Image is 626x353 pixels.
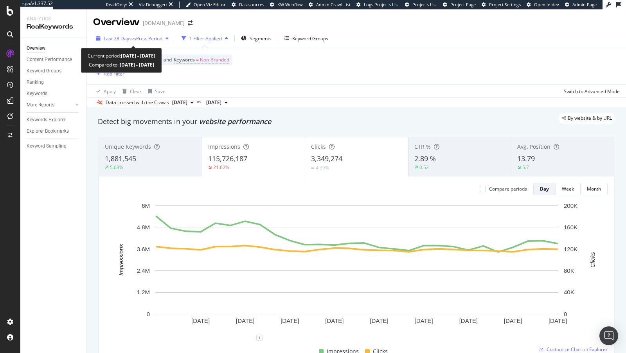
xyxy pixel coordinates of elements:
div: 5.63% [110,164,123,171]
img: Equal [311,167,314,169]
text: [DATE] [236,317,254,324]
div: Keywords [27,90,47,98]
button: Add Filter [93,69,124,78]
button: Last 28 DaysvsPrev. Period [93,32,172,45]
span: Projects List [412,2,437,7]
span: 3,349,274 [311,154,342,163]
span: Unique Keywords [105,143,151,150]
text: [DATE] [415,317,433,324]
b: [DATE] - [DATE] [119,61,154,68]
div: 0.52 [419,164,429,171]
text: 3.6M [137,246,150,252]
text: [DATE] [549,317,567,324]
span: Admin Page [572,2,597,7]
text: [DATE] [281,317,299,324]
a: Explorer Bookmarks [27,127,81,135]
text: [DATE] [459,317,478,324]
span: Clicks [311,143,326,150]
a: Datasources [232,2,264,8]
div: 4.39% [316,164,329,171]
text: [DATE] [504,317,522,324]
text: 40K [564,289,574,295]
div: Compared to: [89,60,154,69]
text: 6M [142,202,150,209]
span: 2025 Aug. 30th [206,99,221,106]
div: Save [155,88,165,95]
text: [DATE] [191,317,210,324]
div: Clear [130,88,142,95]
div: RealKeywords [27,22,80,31]
div: arrow-right-arrow-left [188,20,192,26]
span: Segments [250,35,272,42]
button: Switch to Advanced Mode [561,85,620,97]
div: 1 [256,335,263,341]
span: Open Viz Editor [194,2,226,7]
div: Day [540,186,549,192]
div: 21.62% [213,164,229,171]
div: Keyword Sampling [27,142,67,150]
div: Keyword Groups [27,67,61,75]
button: Segments [238,32,275,45]
a: Projects List [405,2,437,8]
div: Current period: [88,51,155,60]
button: Day [533,183,556,195]
a: Keywords Explorer [27,116,81,124]
span: 115,726,187 [208,154,247,163]
text: [DATE] [370,317,388,324]
span: Impressions [208,143,240,150]
span: 13.79 [517,154,535,163]
div: 1 Filter Applied [189,35,222,42]
span: 2025 Sep. 27th [172,99,187,106]
div: Content Performance [27,56,72,64]
text: 80K [564,267,574,274]
button: [DATE] [169,98,197,107]
text: Clicks [589,252,596,267]
text: 1.2M [137,289,150,295]
svg: A chart. [105,202,608,338]
text: 200K [564,202,577,209]
a: Project Page [443,2,476,8]
button: Clear [119,85,142,97]
span: = [196,56,199,63]
a: Customize Chart in Explorer [539,346,608,353]
div: Viz Debugger: [139,2,167,8]
span: Customize Chart in Explorer [547,346,608,353]
div: Overview [93,16,140,29]
div: Open Intercom Messenger [599,326,618,345]
div: Analytics [27,16,80,22]
button: Save [145,85,165,97]
button: 1 Filter Applied [178,32,231,45]
a: Project Settings [482,2,521,8]
text: 0 [147,311,150,317]
div: Add Filter [104,70,124,77]
span: Admin Crawl List [316,2,351,7]
div: Keyword Groups [292,35,328,42]
button: Apply [93,85,116,97]
div: Explorer Bookmarks [27,127,69,135]
span: By website & by URL [568,116,612,121]
text: Impressions [118,244,124,276]
div: More Reports [27,101,54,109]
a: Ranking [27,78,81,86]
a: Overview [27,44,81,52]
text: [DATE] [325,317,344,324]
span: Non-Branded [200,54,229,65]
span: KW Webflow [277,2,303,7]
a: Open in dev [527,2,559,8]
text: 160K [564,224,577,231]
span: vs [197,98,203,105]
div: [DOMAIN_NAME] [143,19,185,27]
a: Content Performance [27,56,81,64]
span: vs Prev. Period [131,35,162,42]
div: Data crossed with the Crawls [106,99,169,106]
div: Apply [104,88,116,95]
div: Compare periods [489,186,527,192]
span: Keywords [174,56,195,63]
div: Ranking [27,78,44,86]
text: 120K [564,246,577,252]
text: 2.4M [137,267,150,274]
div: Overview [27,44,45,52]
text: 0 [564,311,567,317]
span: Avg. Position [517,143,550,150]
